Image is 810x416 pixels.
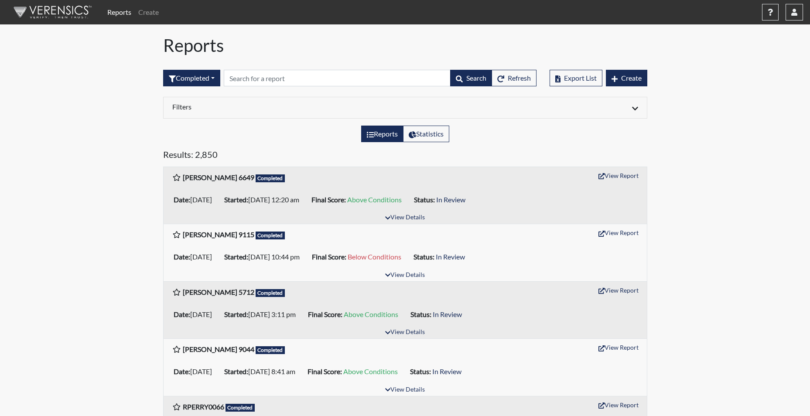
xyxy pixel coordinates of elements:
span: Above Conditions [344,310,398,318]
button: View Report [595,283,643,297]
button: View Report [595,226,643,239]
span: Completed [226,404,255,412]
li: [DATE] [170,307,221,321]
span: Above Conditions [347,195,402,204]
b: Status: [410,310,431,318]
b: Date: [174,367,190,375]
li: [DATE] [170,250,221,264]
b: Status: [414,252,434,261]
span: Completed [256,174,285,182]
div: Filter by interview status [163,70,220,86]
b: Started: [224,310,248,318]
div: Click to expand/collapse filters [166,102,645,113]
b: Status: [410,367,431,375]
span: In Review [436,252,465,261]
b: Started: [224,367,248,375]
button: View Report [595,169,643,182]
button: View Report [595,341,643,354]
b: Final Score: [308,367,342,375]
li: [DATE] 8:41 am [221,365,304,378]
li: [DATE] 10:44 pm [221,250,308,264]
button: Export List [550,70,602,86]
button: Create [606,70,647,86]
b: Final Score: [312,252,346,261]
a: Reports [104,3,135,21]
label: View the list of reports [361,126,403,142]
h5: Results: 2,850 [163,149,647,163]
span: In Review [436,195,465,204]
span: Completed [256,346,285,354]
li: [DATE] 12:20 am [221,193,308,207]
button: View Details [381,269,429,281]
span: Completed [256,289,285,297]
label: View statistics about completed interviews [403,126,449,142]
span: Completed [256,232,285,239]
h6: Filters [172,102,399,111]
button: View Details [381,327,429,338]
b: Date: [174,310,190,318]
li: [DATE] 3:11 pm [221,307,304,321]
button: View Details [381,384,429,396]
a: Create [135,3,162,21]
span: In Review [433,310,462,318]
b: Started: [224,252,248,261]
b: Final Score: [311,195,346,204]
span: Create [621,74,642,82]
button: View Details [381,212,429,224]
b: [PERSON_NAME] 9044 [183,345,254,353]
b: Started: [224,195,248,204]
li: [DATE] [170,365,221,378]
b: [PERSON_NAME] 9115 [183,230,254,239]
span: Refresh [508,74,531,82]
span: In Review [432,367,461,375]
span: Search [466,74,486,82]
button: Completed [163,70,220,86]
b: Date: [174,252,190,261]
b: RPERRY0066 [183,402,224,411]
b: Status: [414,195,435,204]
input: Search by Registration ID, Interview Number, or Investigation Name. [224,70,451,86]
li: [DATE] [170,193,221,207]
b: [PERSON_NAME] 6649 [183,173,254,181]
b: Final Score: [308,310,342,318]
button: View Report [595,398,643,412]
b: Date: [174,195,190,204]
h1: Reports [163,35,647,56]
span: Below Conditions [348,252,401,261]
b: [PERSON_NAME] 5712 [183,288,254,296]
button: Search [450,70,492,86]
span: Above Conditions [343,367,398,375]
button: Refresh [492,70,537,86]
span: Export List [564,74,597,82]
